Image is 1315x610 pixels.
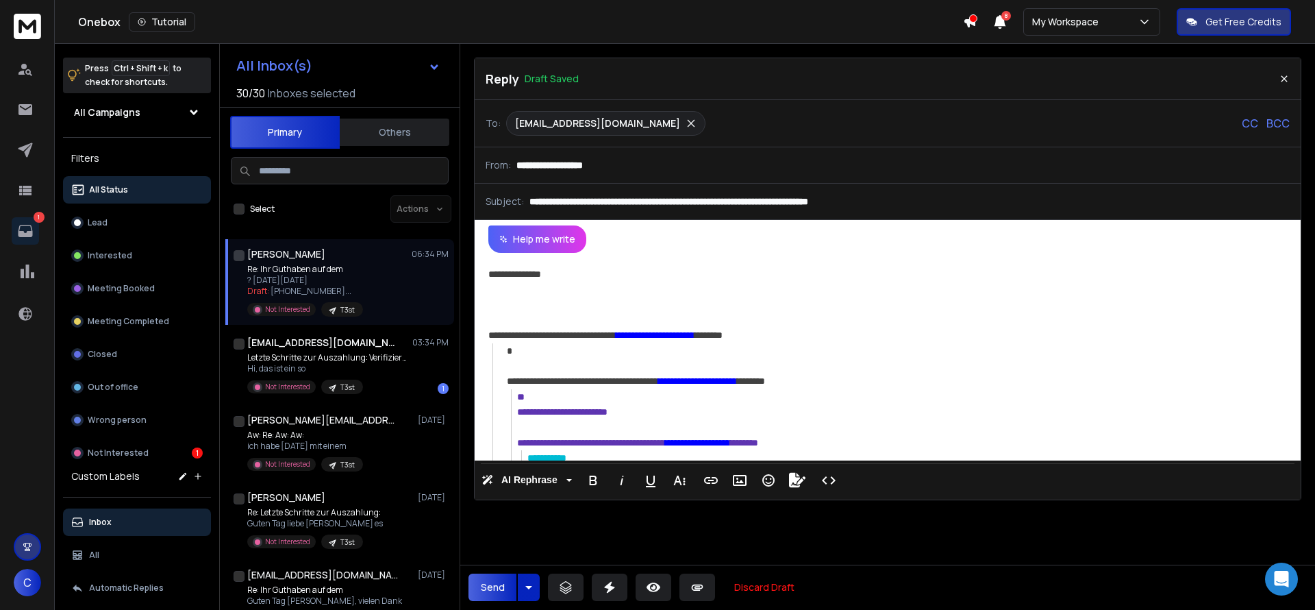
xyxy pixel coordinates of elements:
p: Closed [88,349,117,360]
h3: Filters [63,149,211,168]
h1: [EMAIL_ADDRESS][DOMAIN_NAME] [247,568,398,582]
p: Aw: Re: Aw: Aw: [247,430,363,441]
p: 03:34 PM [412,337,449,348]
p: Meeting Completed [88,316,169,327]
button: All Inbox(s) [225,52,451,80]
div: 1 [438,383,449,394]
p: Interested [88,250,132,261]
button: Meeting Booked [63,275,211,302]
p: Re: Ihr Guthaben auf dem [247,585,402,596]
h1: All Campaigns [74,106,140,119]
button: Signature [784,467,810,494]
button: Insert Link (Ctrl+K) [698,467,724,494]
p: Not Interested [88,448,149,459]
p: All [89,550,99,561]
p: ? [DATE][DATE] [247,275,363,286]
button: All [63,541,211,569]
button: Help me write [488,225,586,253]
button: All Status [63,176,211,204]
p: Re: Ihr Guthaben auf dem [247,264,363,275]
p: BCC [1266,115,1290,132]
p: Re: Letzte Schritte zur Auszahlung: [247,507,383,518]
button: Bold (Ctrl+B) [580,467,606,494]
p: My Workspace [1032,15,1104,29]
p: Out of office [88,382,138,393]
button: Wrong person [63,406,211,434]
button: Inbox [63,509,211,536]
h1: [PERSON_NAME][EMAIL_ADDRESS][DOMAIN_NAME] [247,413,398,427]
p: Subject: [486,195,524,208]
p: Inbox [89,517,112,528]
button: Italic (Ctrl+I) [609,467,635,494]
span: 30 / 30 [236,85,265,101]
p: [DATE] [418,492,449,503]
span: Ctrl + Shift + k [112,60,170,76]
p: Wrong person [88,415,147,426]
h3: Custom Labels [71,469,140,483]
h1: [PERSON_NAME] [247,247,325,261]
button: Out of office [63,374,211,401]
p: 06:34 PM [412,249,449,260]
button: Discard Draft [723,574,805,601]
p: All Status [89,184,128,195]
div: Onebox [78,12,963,32]
p: Letzte Schritte zur Auszahlung: Verifizierung [247,352,412,363]
span: [PHONE_NUMBER] ... [271,285,351,297]
button: Underline (Ctrl+U) [638,467,664,494]
button: Get Free Credits [1177,8,1291,36]
p: T3st [340,382,355,393]
p: [DATE] [418,570,449,581]
p: T3st [340,460,355,470]
p: From: [486,158,511,172]
p: [DATE] [418,415,449,426]
h1: [PERSON_NAME] [247,491,325,504]
p: [EMAIL_ADDRESS][DOMAIN_NAME] [515,117,680,130]
p: Not Interested [265,304,310,315]
p: Press to check for shortcuts. [85,62,181,89]
label: Select [250,204,275,215]
h1: [EMAIL_ADDRESS][DOMAIN_NAME] [247,336,398,350]
button: All Campaigns [63,99,211,126]
p: Automatic Replies [89,583,164,594]
button: Others [340,117,449,147]
p: Hi, das ist ein so [247,363,412,374]
p: Not Interested [265,537,310,547]
button: Interested [63,242,211,269]
div: 1 [192,448,203,459]
p: Meeting Booked [88,283,155,294]
p: Guten Tag liebe [PERSON_NAME] es [247,518,383,529]
button: Meeting Completed [63,308,211,335]
p: To: [486,117,501,130]
span: 8 [1001,11,1011,21]
a: 1 [12,217,39,245]
p: ich habe [DATE] mit einem [247,441,363,452]
p: Not Interested [265,459,310,469]
button: Insert Image (Ctrl+P) [727,467,753,494]
button: Tutorial [129,12,195,32]
p: Reply [486,69,519,88]
button: C [14,569,41,596]
p: Get Free Credits [1205,15,1281,29]
span: AI Rephrase [499,474,560,486]
div: Open Intercom Messenger [1265,563,1298,596]
span: Draft: [247,285,269,297]
button: Send [468,574,516,601]
p: Draft Saved [525,72,579,86]
p: 1 [34,212,45,223]
p: Not Interested [265,382,310,392]
p: Lead [88,217,108,228]
button: Emoticons [755,467,781,494]
button: Code View [816,467,842,494]
button: Lead [63,209,211,236]
p: T3st [340,537,355,548]
h1: All Inbox(s) [236,59,312,73]
button: Not Interested1 [63,439,211,467]
button: More Text [666,467,692,494]
button: Automatic Replies [63,574,211,602]
button: AI Rephrase [479,467,575,494]
h3: Inboxes selected [268,85,355,101]
button: Closed [63,341,211,368]
p: T3st [340,305,355,315]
